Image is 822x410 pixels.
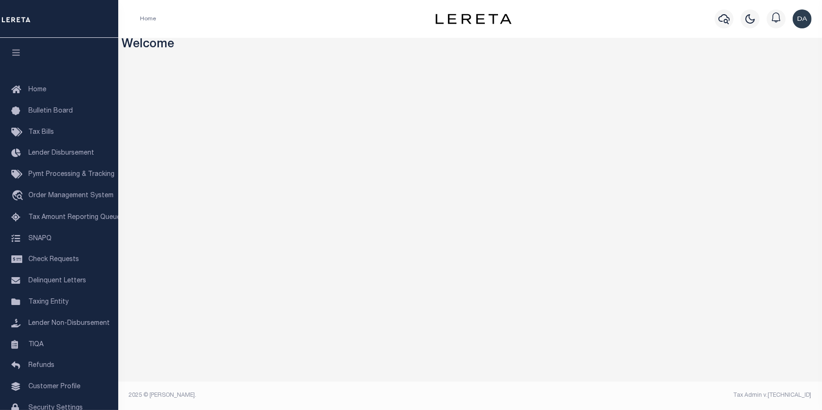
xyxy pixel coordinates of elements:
[28,278,86,284] span: Delinquent Letters
[436,14,511,24] img: logo-dark.svg
[122,391,471,400] div: 2025 © [PERSON_NAME].
[11,190,26,202] i: travel_explore
[28,235,52,242] span: SNAPQ
[122,38,819,52] h3: Welcome
[28,384,80,390] span: Customer Profile
[28,192,114,199] span: Order Management System
[28,150,94,157] span: Lender Disbursement
[28,341,44,348] span: TIQA
[793,9,812,28] img: svg+xml;base64,PHN2ZyB4bWxucz0iaHR0cDovL3d3dy53My5vcmcvMjAwMC9zdmciIHBvaW50ZXItZXZlbnRzPSJub25lIi...
[28,129,54,136] span: Tax Bills
[28,87,46,93] span: Home
[28,362,54,369] span: Refunds
[28,214,121,221] span: Tax Amount Reporting Queue
[477,391,812,400] div: Tax Admin v.[TECHNICAL_ID]
[28,320,110,327] span: Lender Non-Disbursement
[28,256,79,263] span: Check Requests
[140,15,156,23] li: Home
[28,299,69,305] span: Taxing Entity
[28,171,114,178] span: Pymt Processing & Tracking
[28,108,73,114] span: Bulletin Board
